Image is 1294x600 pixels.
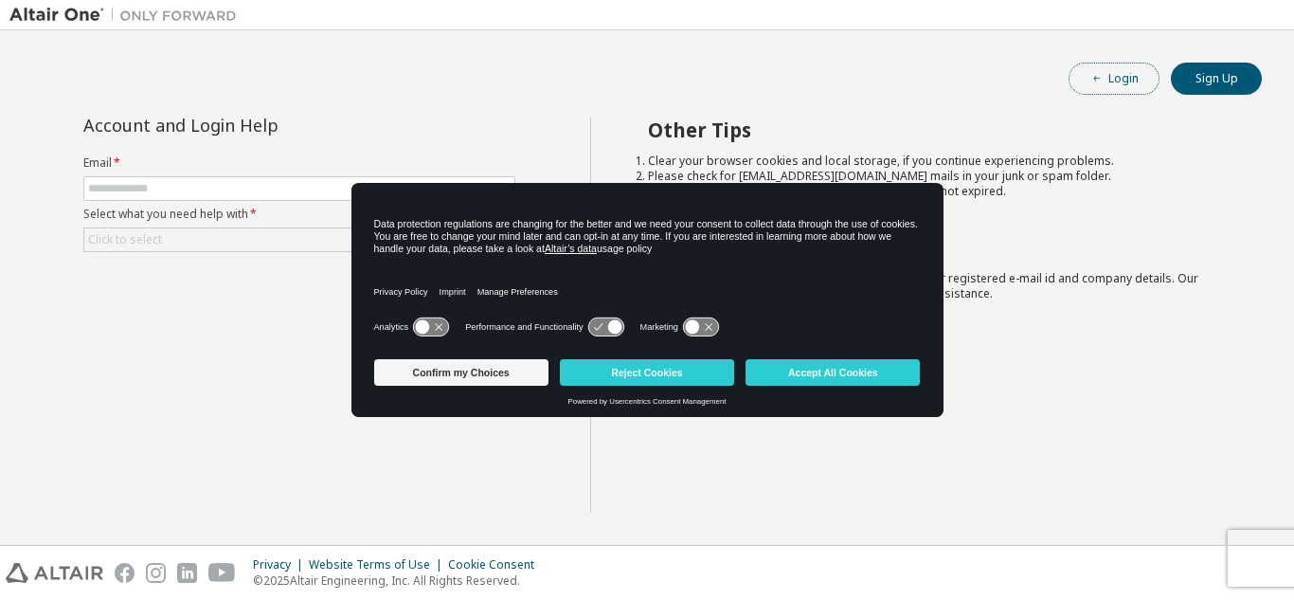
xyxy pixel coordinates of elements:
div: Click to select [84,228,514,251]
label: Select what you need help with [83,207,515,222]
div: Click to select [88,232,162,247]
img: facebook.svg [115,563,135,583]
button: Login [1069,63,1159,95]
img: linkedin.svg [177,563,197,583]
li: Clear your browser cookies and local storage, if you continue experiencing problems. [648,154,1229,169]
label: Email [83,155,515,171]
div: Privacy [253,557,309,573]
div: Cookie Consent [448,557,546,573]
img: instagram.svg [146,563,166,583]
p: © 2025 Altair Engineering, Inc. All Rights Reserved. [253,573,546,589]
img: youtube.svg [208,563,236,583]
img: altair_logo.svg [6,563,103,583]
div: Account and Login Help [83,118,429,133]
button: Sign Up [1171,63,1262,95]
img: Altair One [9,6,246,25]
h2: Other Tips [648,118,1229,142]
div: Website Terms of Use [309,557,448,573]
li: Please check for [EMAIL_ADDRESS][DOMAIN_NAME] mails in your junk or spam folder. [648,169,1229,184]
